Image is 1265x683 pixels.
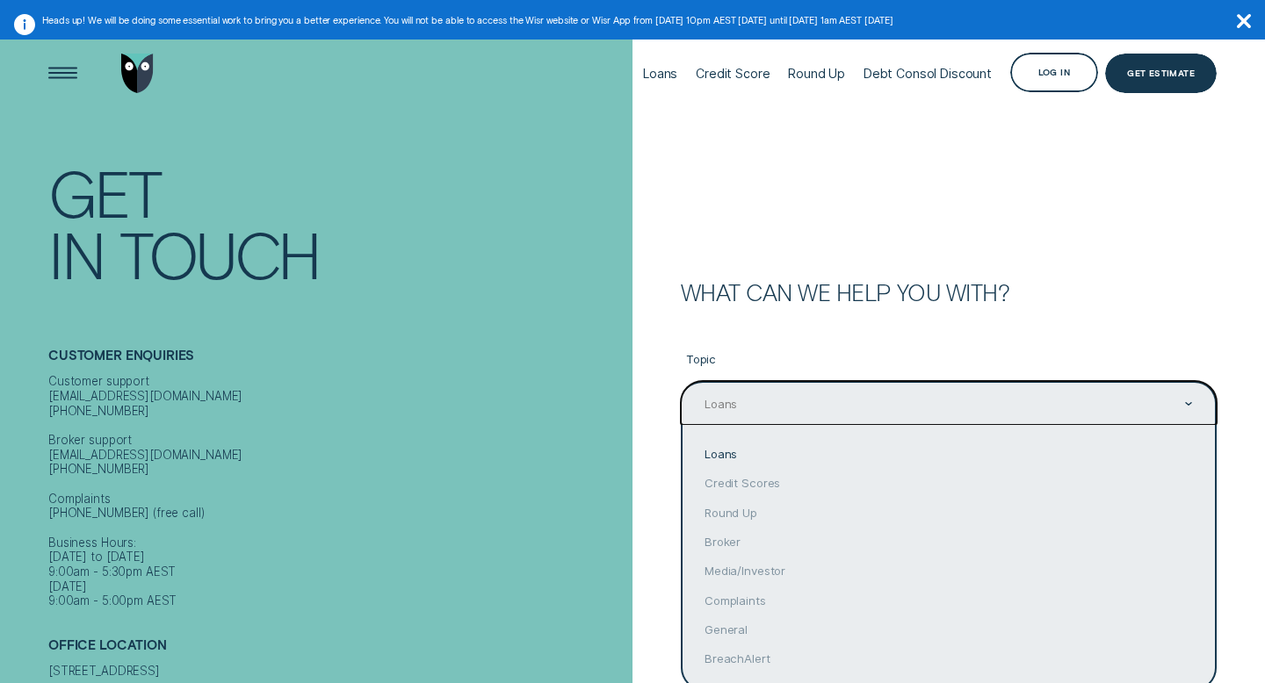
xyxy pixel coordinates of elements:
[118,29,157,117] a: Go to home page
[48,637,625,664] h2: Office Location
[48,348,625,374] h2: Customer Enquiries
[121,54,154,93] img: Wisr
[696,29,770,117] a: Credit Score
[681,281,1217,303] h2: What can we help you with?
[683,557,1215,586] div: Media/Investor
[683,498,1215,527] div: Round Up
[1105,54,1217,93] a: Get Estimate
[864,29,992,117] a: Debt Consol Discount
[119,223,320,284] div: Touch
[705,397,737,412] div: Loans
[1010,53,1098,92] button: Log in
[683,528,1215,557] div: Broker
[48,374,625,608] div: Customer support [EMAIL_ADDRESS][DOMAIN_NAME] [PHONE_NUMBER] Broker support [EMAIL_ADDRESS][DOMAI...
[48,162,161,223] div: Get
[696,66,770,81] div: Credit Score
[683,615,1215,644] div: General
[683,440,1215,469] div: Loans
[683,469,1215,498] div: Credit Scores
[643,29,677,117] a: Loans
[681,341,1217,381] label: Topic
[864,66,992,81] div: Debt Consol Discount
[683,644,1215,673] div: BreachAlert
[48,664,625,679] div: [STREET_ADDRESS]
[48,223,104,284] div: In
[788,29,845,117] a: Round Up
[43,54,83,93] button: Open Menu
[683,586,1215,615] div: Complaints
[643,66,677,81] div: Loans
[48,162,625,284] h1: Get In Touch
[788,66,845,81] div: Round Up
